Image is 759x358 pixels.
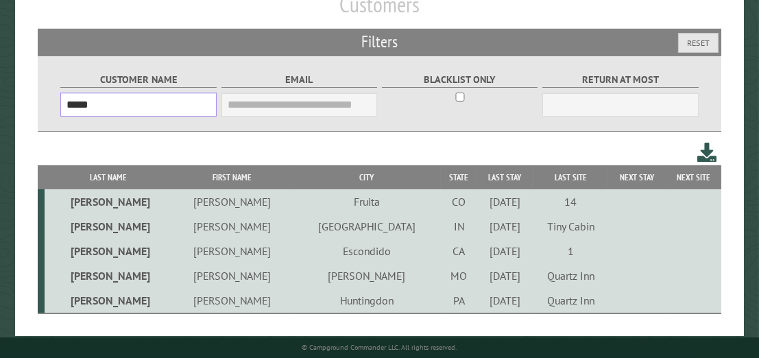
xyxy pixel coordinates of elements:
[172,214,292,239] td: [PERSON_NAME]
[22,22,33,33] img: logo_orange.svg
[172,239,292,263] td: [PERSON_NAME]
[292,214,441,239] td: [GEOGRAPHIC_DATA]
[382,72,538,88] label: Blacklist only
[172,263,292,288] td: [PERSON_NAME]
[60,72,217,88] label: Customer Name
[292,189,441,214] td: Fruita
[533,214,608,239] td: Tiny Cabin
[37,80,48,91] img: tab_domain_overview_orange.svg
[38,29,721,55] h2: Filters
[45,239,172,263] td: [PERSON_NAME]
[45,165,172,189] th: Last Name
[292,263,441,288] td: [PERSON_NAME]
[542,72,699,88] label: Return at most
[45,214,172,239] td: [PERSON_NAME]
[666,165,721,189] th: Next Site
[45,263,172,288] td: [PERSON_NAME]
[533,263,608,288] td: Quartz Inn
[479,219,531,233] div: [DATE]
[292,165,441,189] th: City
[22,36,33,47] img: website_grey.svg
[52,81,123,90] div: Domain Overview
[678,33,719,53] button: Reset
[697,140,717,165] a: Download this customer list (.csv)
[221,72,378,88] label: Email
[479,269,531,283] div: [DATE]
[533,165,608,189] th: Last Site
[441,288,477,313] td: PA
[479,195,531,208] div: [DATE]
[533,189,608,214] td: 14
[479,294,531,307] div: [DATE]
[533,288,608,313] td: Quartz Inn
[136,80,147,91] img: tab_keywords_by_traffic_grey.svg
[441,263,477,288] td: MO
[533,239,608,263] td: 1
[172,165,292,189] th: First Name
[38,22,67,33] div: v 4.0.25
[292,288,441,313] td: Huntingdon
[477,165,532,189] th: Last Stay
[152,81,231,90] div: Keywords by Traffic
[441,165,477,189] th: State
[441,239,477,263] td: CA
[441,189,477,214] td: CO
[45,189,172,214] td: [PERSON_NAME]
[45,288,172,313] td: [PERSON_NAME]
[172,189,292,214] td: [PERSON_NAME]
[302,343,457,352] small: © Campground Commander LLC. All rights reserved.
[441,214,477,239] td: IN
[36,36,151,47] div: Domain: [DOMAIN_NAME]
[608,165,666,189] th: Next Stay
[292,239,441,263] td: Escondido
[172,288,292,313] td: [PERSON_NAME]
[479,244,531,258] div: [DATE]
